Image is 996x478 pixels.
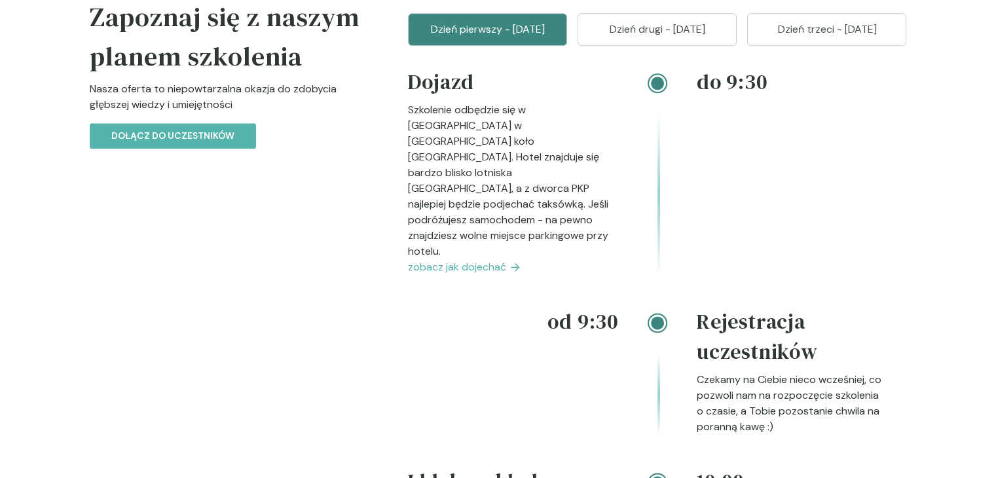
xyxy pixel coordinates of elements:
[408,102,618,259] p: Szkolenie odbędzie się w [GEOGRAPHIC_DATA] w [GEOGRAPHIC_DATA] koło [GEOGRAPHIC_DATA]. Hotel znaj...
[764,22,890,37] p: Dzień trzeci - [DATE]
[578,13,737,46] button: Dzień drugi - [DATE]
[408,259,618,275] a: zobacz jak dojechać
[747,13,906,46] button: Dzień trzeci - [DATE]
[594,22,720,37] p: Dzień drugi - [DATE]
[408,13,567,46] button: Dzień pierwszy - [DATE]
[408,67,618,102] h4: Dojazd
[408,259,506,275] span: zobacz jak dojechać
[90,128,256,142] a: Dołącz do uczestników
[408,306,618,337] h4: od 9:30
[111,129,234,143] p: Dołącz do uczestników
[697,67,907,97] h4: do 9:30
[697,372,907,435] p: Czekamy na Ciebie nieco wcześniej, co pozwoli nam na rozpoczęcie szkolenia o czasie, a Tobie pozo...
[90,81,367,123] p: Nasza oferta to niepowtarzalna okazja do zdobycia głębszej wiedzy i umiejętności
[90,123,256,149] button: Dołącz do uczestników
[424,22,551,37] p: Dzień pierwszy - [DATE]
[697,306,907,372] h4: Rejestracja uczestników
